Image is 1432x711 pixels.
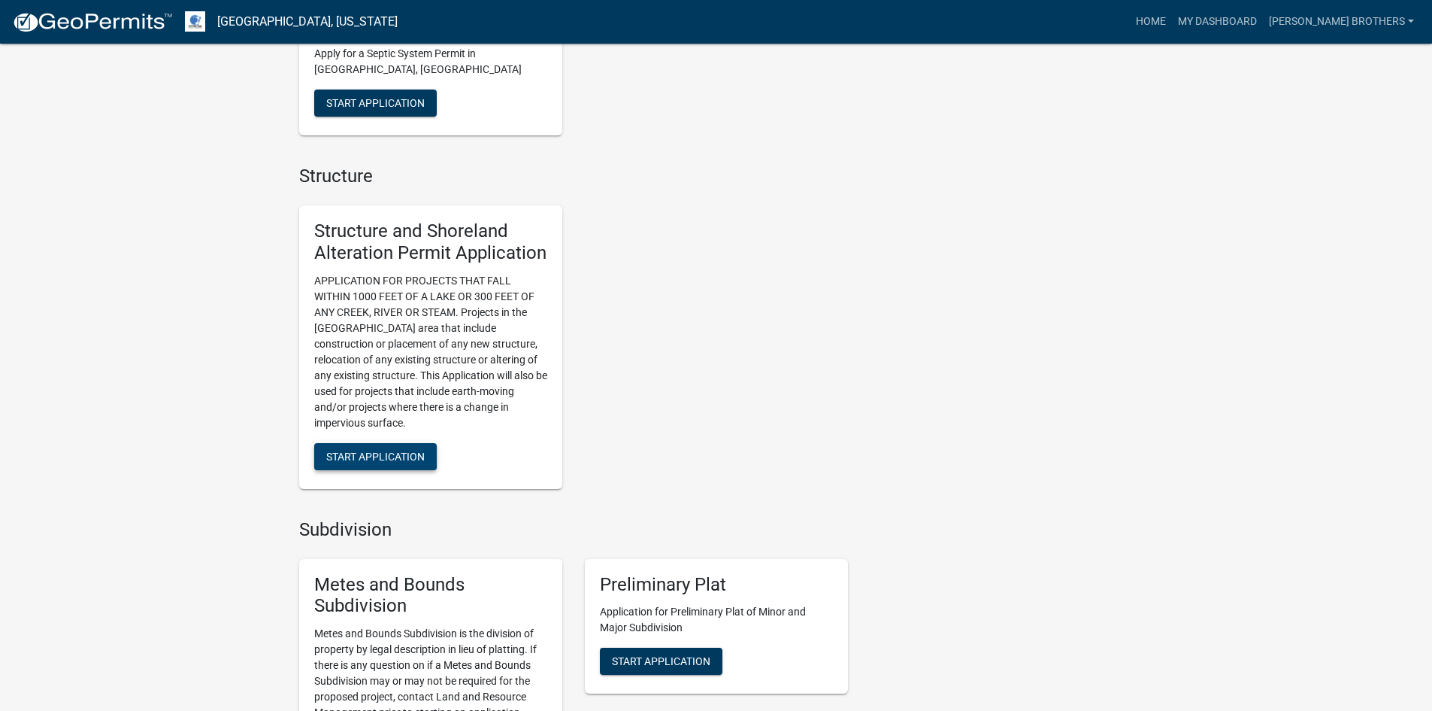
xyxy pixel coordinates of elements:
[600,574,833,596] h5: Preliminary Plat
[314,90,437,117] button: Start Application
[314,574,547,618] h5: Metes and Bounds Subdivision
[299,519,848,541] h4: Subdivision
[314,273,547,431] p: APPLICATION FOR PROJECTS THAT FALL WITHIN 1000 FEET OF A LAKE OR 300 FEET OF ANY CREEK, RIVER OR ...
[314,443,437,470] button: Start Application
[314,46,547,77] p: Apply for a Septic System Permit in [GEOGRAPHIC_DATA], [GEOGRAPHIC_DATA]
[326,97,425,109] span: Start Application
[600,604,833,636] p: Application for Preliminary Plat of Minor and Major Subdivision
[600,648,722,675] button: Start Application
[1130,8,1172,36] a: Home
[217,9,398,35] a: [GEOGRAPHIC_DATA], [US_STATE]
[612,655,710,667] span: Start Application
[326,450,425,462] span: Start Application
[314,220,547,264] h5: Structure and Shoreland Alteration Permit Application
[299,166,848,187] h4: Structure
[185,11,205,32] img: Otter Tail County, Minnesota
[1172,8,1263,36] a: My Dashboard
[1263,8,1420,36] a: [PERSON_NAME] Brothers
